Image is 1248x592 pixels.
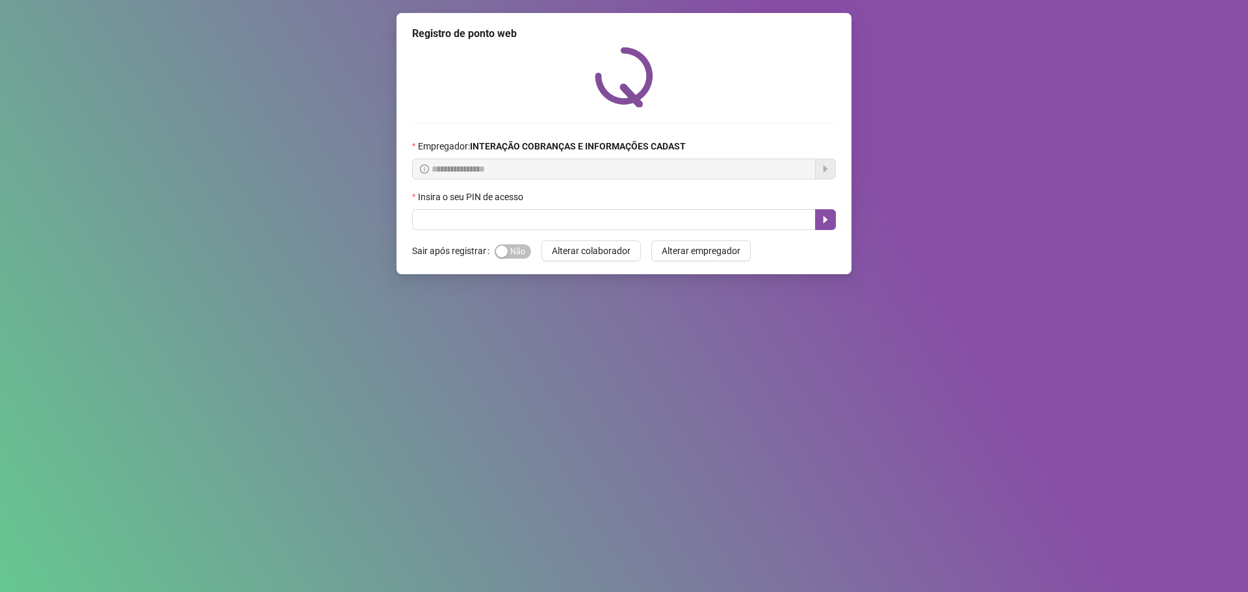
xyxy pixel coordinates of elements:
[420,164,429,174] span: info-circle
[820,214,831,225] span: caret-right
[595,47,653,107] img: QRPoint
[552,244,630,258] span: Alterar colaborador
[412,190,532,204] label: Insira o seu PIN de acesso
[662,244,740,258] span: Alterar empregador
[541,240,641,261] button: Alterar colaborador
[412,26,836,42] div: Registro de ponto web
[418,139,686,153] span: Empregador :
[412,240,495,261] label: Sair após registrar
[470,141,686,151] strong: INTERAÇÃO COBRANÇAS E INFORMAÇÕES CADAST
[651,240,751,261] button: Alterar empregador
